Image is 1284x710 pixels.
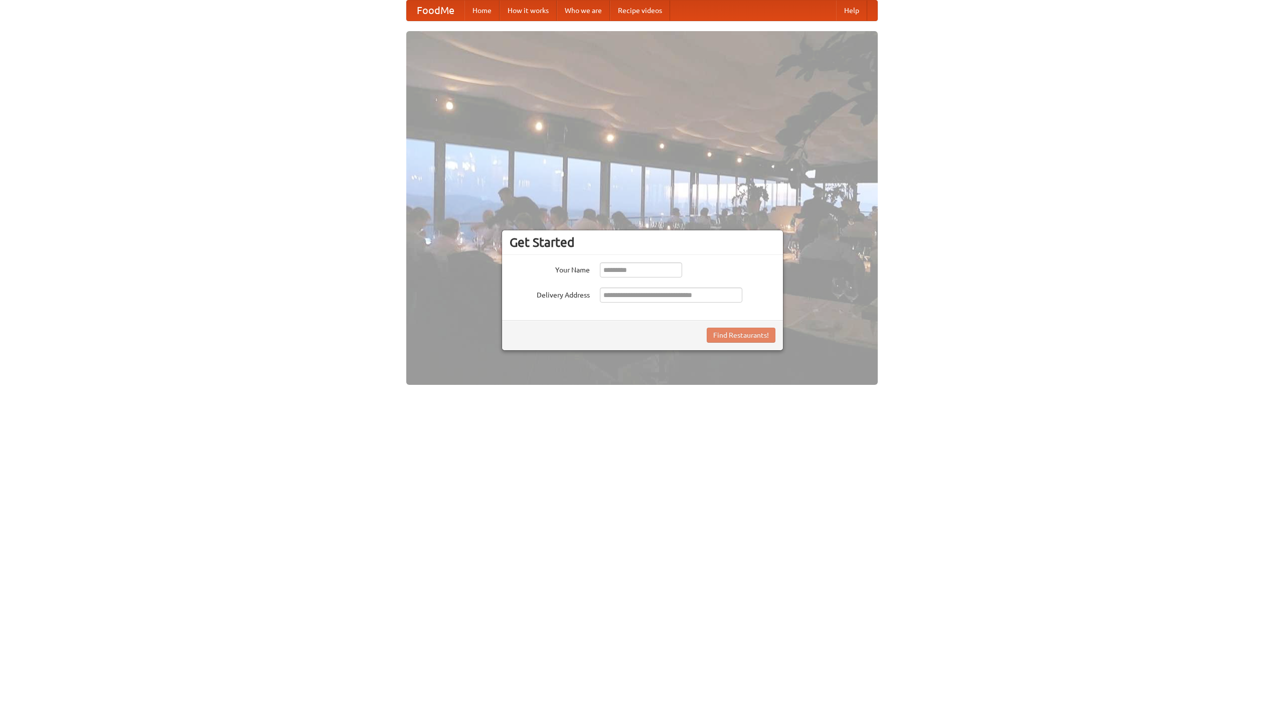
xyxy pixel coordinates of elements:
h3: Get Started [510,235,775,250]
a: FoodMe [407,1,464,21]
label: Delivery Address [510,288,590,300]
a: Recipe videos [610,1,670,21]
button: Find Restaurants! [707,328,775,343]
a: Who we are [557,1,610,21]
a: How it works [500,1,557,21]
a: Home [464,1,500,21]
a: Help [836,1,867,21]
label: Your Name [510,262,590,275]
